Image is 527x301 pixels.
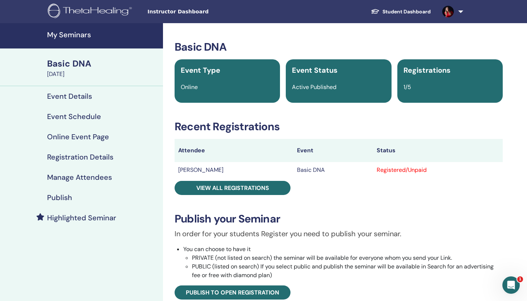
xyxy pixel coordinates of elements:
[181,83,198,91] span: Online
[192,254,503,262] li: PRIVATE (not listed on search) the seminar will be available for everyone whom you send your Link.
[186,289,279,296] span: Publish to open registration
[175,181,290,195] a: View all registrations
[47,58,159,70] div: Basic DNA
[181,65,220,75] span: Event Type
[442,6,454,17] img: default.jpg
[293,162,373,178] td: Basic DNA
[377,166,499,174] div: Registered/Unpaid
[192,262,503,280] li: PUBLIC (listed on search) If you select public and publish the seminar will be available in Searc...
[47,193,72,202] h4: Publish
[292,65,338,75] span: Event Status
[293,139,373,162] th: Event
[175,162,293,178] td: [PERSON_NAME]
[175,120,503,133] h3: Recent Registrations
[373,139,503,162] th: Status
[47,30,159,39] h4: My Seminars
[47,92,92,101] h4: Event Details
[502,276,520,294] iframe: Intercom live chat
[47,112,101,121] h4: Event Schedule
[47,153,113,161] h4: Registration Details
[47,213,116,222] h4: Highlighted Seminar
[48,4,134,20] img: logo.png
[43,58,163,79] a: Basic DNA[DATE]
[47,70,159,79] div: [DATE]
[175,228,503,239] p: In order for your students Register you need to publish your seminar.
[365,5,436,18] a: Student Dashboard
[175,41,503,54] h3: Basic DNA
[175,139,293,162] th: Attendee
[403,65,451,75] span: Registrations
[47,173,112,182] h4: Manage Attendees
[403,83,411,91] span: 1/5
[175,212,503,225] h3: Publish your Seminar
[175,285,290,300] a: Publish to open registration
[292,83,336,91] span: Active Published
[47,132,109,141] h4: Online Event Page
[517,276,523,282] span: 1
[183,245,503,280] li: You can choose to have it
[371,8,380,14] img: graduation-cap-white.svg
[196,184,269,192] span: View all registrations
[147,8,256,16] span: Instructor Dashboard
